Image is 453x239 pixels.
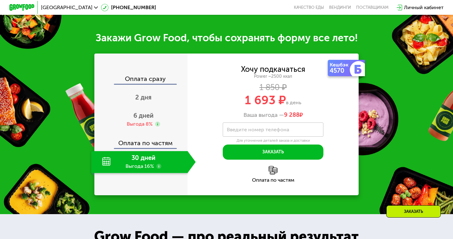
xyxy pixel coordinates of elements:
[294,5,324,10] a: Качество еды
[101,4,156,11] a: [PHONE_NUMBER]
[41,5,92,10] span: [GEOGRAPHIC_DATA]
[329,5,351,10] a: Вендинги
[223,145,323,160] button: Заказать
[386,205,441,218] div: Заказать
[245,93,286,107] span: 1 693 ₽
[187,178,359,183] div: Оплата по частям
[330,62,351,67] div: Кешбэк
[269,166,277,175] img: l6xcnZfty9opOoJh.png
[330,67,351,74] div: 4570
[187,74,359,79] div: Power ~2500 ккал
[187,84,359,91] div: 1 850 ₽
[133,112,154,119] span: 6 дней
[284,112,303,119] span: ₽
[356,5,389,10] div: поставщикам
[127,121,153,128] div: Выгода 8%
[95,76,187,84] div: Оплата сразу
[95,134,187,148] div: Оплата по частям
[286,100,301,105] span: в день
[404,4,444,11] div: Личный кабинет
[223,138,323,143] div: Для уточнения деталей заказа и доставки
[135,94,152,101] span: 2 дня
[284,111,299,118] span: 9 288
[227,128,289,131] label: Введите номер телефона
[241,66,305,73] div: Хочу подкачаться
[187,112,359,119] div: Ваша выгода —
